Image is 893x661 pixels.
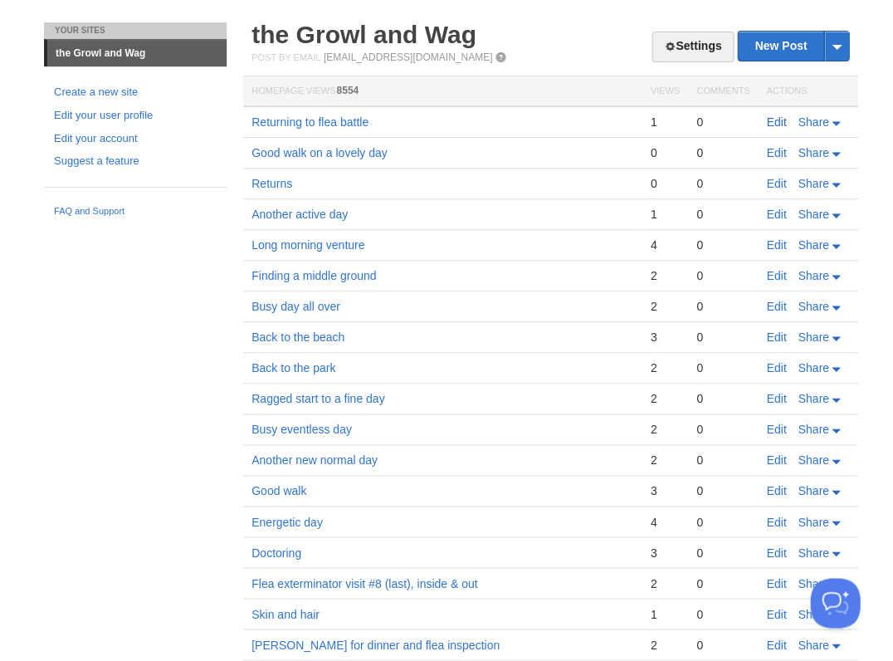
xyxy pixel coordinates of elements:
div: 4 [650,237,679,252]
div: 0 [696,330,749,345]
a: Good walk [251,484,306,497]
a: Edit [766,392,786,405]
a: Edit [766,515,786,528]
span: 8554 [336,85,359,96]
div: 0 [650,176,679,191]
a: Finding a middle ground [251,269,376,282]
div: 2 [650,268,679,283]
div: 0 [696,237,749,252]
span: Post by Email [251,52,320,62]
a: Edit [766,115,786,129]
div: 0 [696,268,749,283]
span: Share [798,300,828,313]
a: Good walk on a lovely day [251,146,387,159]
div: 0 [696,299,749,314]
div: 0 [696,422,749,437]
a: [EMAIL_ADDRESS][DOMAIN_NAME] [324,51,492,63]
div: 0 [696,483,749,498]
a: FAQ and Support [54,204,217,219]
div: 4 [650,514,679,529]
div: 0 [696,391,749,406]
a: Returns [251,177,292,190]
a: Returning to flea battle [251,115,368,129]
a: Busy eventless day [251,423,352,436]
a: Edit [766,546,786,559]
span: Share [798,208,828,221]
th: Comments [688,76,758,107]
a: Doctoring [251,546,301,559]
th: Homepage Views [243,76,642,107]
div: 0 [696,115,749,130]
div: 2 [650,453,679,468]
div: 0 [696,145,749,160]
a: the Growl and Wag [251,21,476,48]
div: 1 [650,606,679,621]
a: Settings [651,32,734,62]
a: New Post [738,32,848,61]
th: Actions [758,76,857,107]
a: Energetic day [251,515,323,528]
a: Edit [766,177,786,190]
span: Share [798,361,828,375]
a: Back to the beach [251,330,344,344]
span: Share [798,576,828,590]
a: [PERSON_NAME] for dinner and flea inspection [251,638,500,651]
a: Edit [766,638,786,651]
a: Edit [766,146,786,159]
div: 0 [696,637,749,652]
span: Share [798,423,828,436]
a: Long morning venture [251,238,364,252]
a: Edit [766,607,786,620]
a: Busy day all over [251,300,340,313]
span: Share [798,515,828,528]
th: Views [642,76,687,107]
div: 3 [650,483,679,498]
div: 0 [696,207,749,222]
span: Share [798,638,828,651]
div: 3 [650,330,679,345]
a: Skin and hair [251,607,320,620]
span: Share [798,484,828,497]
div: 2 [650,575,679,590]
div: 0 [696,514,749,529]
a: Edit [766,269,786,282]
div: 1 [650,207,679,222]
li: Your Sites [44,22,227,39]
div: 0 [696,176,749,191]
a: Ragged start to a fine day [251,392,384,405]
span: Share [798,330,828,344]
a: Another active day [251,208,348,221]
div: 2 [650,360,679,375]
a: Edit [766,423,786,436]
a: Edit [766,330,786,344]
span: Share [798,607,828,620]
div: 0 [696,453,749,468]
div: 0 [696,545,749,560]
a: Edit [766,453,786,467]
a: Create a new site [54,84,217,101]
div: 2 [650,391,679,406]
span: Share [798,146,828,159]
div: 0 [650,145,679,160]
span: Share [798,269,828,282]
span: Share [798,453,828,467]
span: Share [798,546,828,559]
div: 0 [696,606,749,621]
div: 2 [650,422,679,437]
a: Edit [766,576,786,590]
a: Edit [766,300,786,313]
div: 1 [650,115,679,130]
div: 2 [650,637,679,652]
a: Flea exterminator visit #8 (last), inside & out [251,576,477,590]
a: Edit [766,238,786,252]
div: 2 [650,299,679,314]
a: Suggest a feature [54,153,217,170]
a: Edit [766,208,786,221]
span: Share [798,238,828,252]
span: Share [798,177,828,190]
iframe: Help Scout Beacon - Open [810,578,860,628]
a: Edit your user profile [54,107,217,125]
a: Edit [766,361,786,375]
a: Edit your account [54,130,217,148]
div: 0 [696,575,749,590]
